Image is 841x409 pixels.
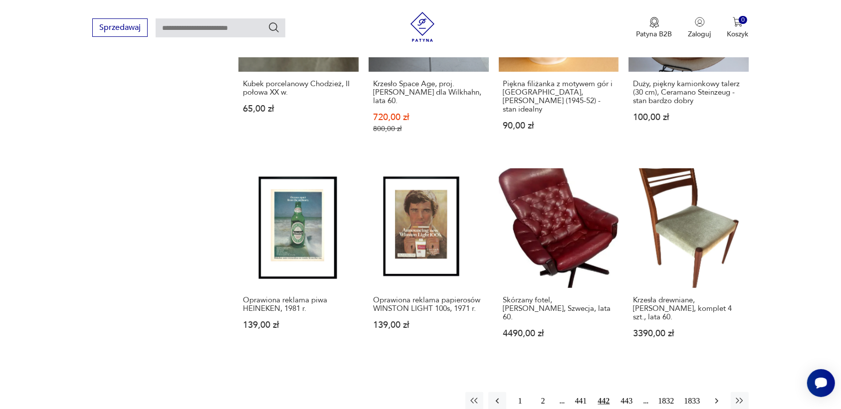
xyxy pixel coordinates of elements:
h3: Duży, piękny kamionkowy talerz (30 cm), Ceramano Steinzeug - stan bardzo dobry [633,80,744,105]
p: 720,00 zł [373,113,484,122]
a: Sprzedawaj [92,25,148,32]
img: Ikonka użytkownika [695,17,705,27]
h3: Piękna filiżanka z motywem gór i [GEOGRAPHIC_DATA], [PERSON_NAME] (1945-52) - stan idealny [503,80,615,114]
h3: Krzesło Space Age, proj. [PERSON_NAME] dla Wilkhahn, lata 60. [373,80,484,105]
h3: Oprawiona reklama piwa HEINEKEN, 1981 r. [243,296,354,313]
h3: Kubek porcelanowy Chodzież, II połowa XX w. [243,80,354,97]
div: 0 [739,16,747,24]
h3: Skórzany fotel, [PERSON_NAME], Szwecja, lata 60. [503,296,615,321]
a: Ikona medaluPatyna B2B [636,17,672,39]
button: Zaloguj [688,17,711,39]
p: Patyna B2B [636,29,672,39]
p: Zaloguj [688,29,711,39]
p: 800,00 zł [373,125,484,133]
p: 4490,00 zł [503,329,615,338]
p: 90,00 zł [503,122,615,130]
h3: Krzesła drewniane, [PERSON_NAME], komplet 4 szt., lata 60. [633,296,744,321]
p: 139,00 zł [373,321,484,329]
p: Koszyk [727,29,749,39]
button: Szukaj [268,21,280,33]
button: Patyna B2B [636,17,672,39]
a: Skórzany fotel, Gote Mobel, Szwecja, lata 60.Skórzany fotel, [PERSON_NAME], Szwecja, lata 60.4490... [499,168,619,358]
img: Ikona medalu [649,17,659,28]
img: Patyna - sklep z meblami i dekoracjami vintage [408,12,437,42]
button: Sprzedawaj [92,18,148,37]
a: Krzesła drewniane, Dania, komplet 4 szt., lata 60.Krzesła drewniane, [PERSON_NAME], komplet 4 szt... [629,168,749,358]
img: Ikona koszyka [733,17,743,27]
h3: Oprawiona reklama papierosów WINSTON LIGHT 100s, 1971 r. [373,296,484,313]
a: Oprawiona reklama papierosów WINSTON LIGHT 100s, 1971 r.Oprawiona reklama papierosów WINSTON LIGH... [369,168,489,358]
iframe: Smartsupp widget button [807,369,835,397]
p: 3390,00 zł [633,329,744,338]
p: 65,00 zł [243,105,354,113]
p: 100,00 zł [633,113,744,122]
p: 139,00 zł [243,321,354,329]
button: 0Koszyk [727,17,749,39]
a: Oprawiona reklama piwa HEINEKEN, 1981 r.Oprawiona reklama piwa HEINEKEN, 1981 r.139,00 zł [238,168,359,358]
